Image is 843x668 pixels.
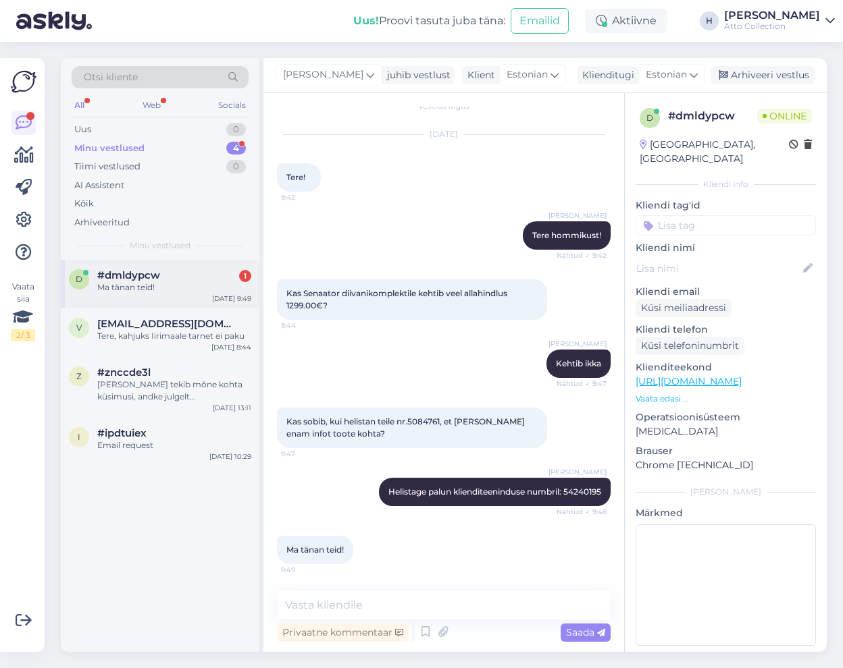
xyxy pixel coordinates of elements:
[281,321,332,331] span: 9:44
[636,178,816,190] div: Kliendi info
[724,10,835,32] a: [PERSON_NAME]Atto Collection
[640,138,789,166] div: [GEOGRAPHIC_DATA], [GEOGRAPHIC_DATA]
[636,299,732,317] div: Küsi meiliaadressi
[556,250,607,260] span: Nähtud ✓ 9:42
[97,330,251,342] div: Tere, kahjuks Iirimaale tarnet ei paku
[636,506,816,520] p: Märkmed
[130,240,190,252] span: Minu vestlused
[226,142,246,155] div: 4
[636,285,816,299] p: Kliendi email
[286,288,509,310] span: Kas Senaator diivanikomplektile kehtib veel allahindlus 1299.00€?
[97,366,151,379] span: #znccde3l
[84,70,138,84] span: Otsi kliente
[646,67,687,82] span: Estonian
[636,444,816,458] p: Brauser
[757,109,812,123] span: Online
[585,9,667,33] div: Aktiivne
[636,323,816,337] p: Kliendi telefon
[462,68,495,82] div: Klient
[724,10,820,21] div: [PERSON_NAME]
[636,486,816,498] div: [PERSON_NAME]
[556,507,607,517] span: Nähtud ✓ 9:48
[97,379,251,403] div: [PERSON_NAME] tekib mõne kohta küsimusi, andke julgelt [PERSON_NAME]
[283,67,363,82] span: [PERSON_NAME]
[636,337,744,355] div: Küsi telefoninumbrit
[281,192,332,202] span: 9:42
[507,67,548,82] span: Estonian
[76,274,82,284] span: d
[636,375,742,387] a: [URL][DOMAIN_NAME]
[636,261,800,276] input: Lisa nimi
[636,393,816,405] p: Vaata edasi ...
[74,179,124,192] div: AI Assistent
[97,427,147,439] span: #ipdtuiex
[209,451,251,462] div: [DATE] 10:29
[636,410,816,424] p: Operatsioonisüsteem
[636,424,816,439] p: [MEDICAL_DATA]
[353,14,379,27] b: Uus!
[286,545,344,555] span: Ma tänan teid!
[211,342,251,352] div: [DATE] 8:44
[76,371,82,381] span: z
[11,281,35,341] div: Vaata siia
[97,281,251,294] div: Ma tänan teid!
[286,416,527,439] span: Kas sobib, kui helistan teile nr.5084761, et [PERSON_NAME] enam infot toote kohta?
[78,432,80,442] span: i
[215,96,249,114] div: Socials
[388,486,601,497] span: Helistage palun klienditeeninduse numbril: 54240195
[548,211,607,221] span: [PERSON_NAME]
[72,96,87,114] div: All
[636,241,816,255] p: Kliendi nimi
[281,565,332,575] span: 9:49
[11,329,35,341] div: 2 / 3
[74,197,94,211] div: Kõik
[277,623,409,642] div: Privaatne kommentaar
[382,68,451,82] div: juhib vestlust
[11,69,36,94] img: Askly Logo
[548,467,607,477] span: [PERSON_NAME]
[281,449,332,459] span: 9:47
[548,339,607,349] span: [PERSON_NAME]
[76,323,82,333] span: v
[511,8,569,34] button: Emailid
[556,379,607,389] span: Nähtud ✓ 9:47
[566,626,605,638] span: Saada
[286,172,305,182] span: Tere!
[646,113,653,123] span: d
[277,128,611,140] div: [DATE]
[97,439,251,451] div: Email request
[213,403,251,413] div: [DATE] 13:11
[577,68,634,82] div: Klienditugi
[636,198,816,213] p: Kliendi tag'id
[636,215,816,235] input: Lisa tag
[556,358,601,368] span: Kehtib ikka
[226,123,246,136] div: 0
[74,123,91,136] div: Uus
[724,21,820,32] div: Atto Collection
[140,96,163,114] div: Web
[74,160,140,173] div: Tiimi vestlused
[74,216,130,229] div: Arhiveeritud
[97,318,238,330] span: vik.gekker@gmail.com
[239,270,251,282] div: 1
[212,294,251,304] div: [DATE] 9:49
[700,11,719,30] div: H
[353,13,505,29] div: Proovi tasuta juba täna:
[74,142,145,155] div: Minu vestlused
[532,230,601,240] span: Tere hommikust!
[711,66,815,84] div: Arhiveeri vestlus
[668,108,757,124] div: # dmldypcw
[636,360,816,374] p: Klienditeekond
[636,458,816,472] p: Chrome [TECHNICAL_ID]
[226,160,246,173] div: 0
[97,269,160,281] span: #dmldypcw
